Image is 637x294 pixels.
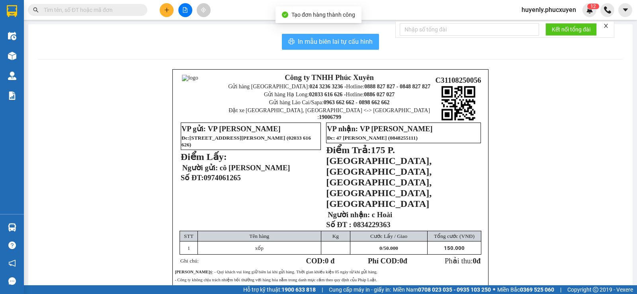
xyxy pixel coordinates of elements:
strong: Điểm Trả: [326,145,371,155]
strong: Người nhận: [328,210,370,219]
strong: 0369 525 060 [520,286,554,293]
span: Tổng cước (VNĐ) [434,233,475,239]
span: VP [PERSON_NAME] [208,125,281,133]
span: Hỗ trợ kỹ thuật: [243,285,316,294]
strong: Số ĐT : [326,220,352,229]
strong: COD: [306,257,334,265]
span: C31108250056 [436,76,481,84]
img: logo-vxr [7,5,17,17]
span: : [188,135,189,141]
button: Kết nối tổng đài [545,23,597,36]
span: Kg [332,233,339,239]
span: Tạo đơn hàng thành công [291,12,355,18]
span: file-add [182,7,188,13]
strong: 0886 027 027 [364,92,395,97]
span: Cung cấp máy in - giấy in: [329,285,391,294]
span: close [603,23,609,29]
span: 0 đ [325,257,334,265]
span: : - Quý khách vui lòng giữ biên lai khi gửi hàng. Thời gian khiếu kiện 05 ngày từ khi gửi hàng. [175,270,377,274]
span: In mẫu biên lai tự cấu hình [298,37,373,47]
button: caret-down [618,3,632,17]
strong: 024 3236 3236 - [309,84,346,90]
input: Tìm tên, số ĐT hoặc mã đơn [44,6,138,14]
span: - Công ty không chịu trách nhiệm bồi thường vơi hàng hóa nằm trong danh mục cấm theo quy định của... [175,278,377,282]
span: đ [477,257,481,265]
span: /50.000 [379,245,398,251]
span: Tên hàng [249,233,269,239]
span: Miền Nam [393,285,491,294]
strong: VP nhận: [327,125,358,133]
span: 1 [188,245,190,251]
span: Đặt xe [GEOGRAPHIC_DATA], [GEOGRAPHIC_DATA] <-> [GEOGRAPHIC_DATA] : [229,107,430,120]
span: huyenly.phucxuyen [515,5,582,15]
span: search [33,7,39,13]
span: Miền Bắc [497,285,554,294]
strong: ý [210,270,212,274]
span: | [322,285,323,294]
span: 02033 616 626) [182,135,311,148]
span: cô [PERSON_NAME] [220,164,290,172]
span: Cước Lấy / Giao [370,233,407,239]
span: plus [164,7,170,13]
strong: VP gửi: [182,125,206,133]
strong: 0708 023 035 - 0935 103 250 [418,286,491,293]
img: solution-icon [8,92,16,100]
strong: Phí COD: đ [368,257,407,265]
strong: Số ĐT: [181,173,241,182]
span: aim [201,7,206,13]
span: message [8,277,16,285]
button: printerIn mẫu biên lai tự cấu hình [282,34,379,50]
span: question-circle [8,241,16,249]
span: c Hoài [372,210,392,219]
strong: 0963 662 662 - 0898 662 662 [324,99,390,105]
span: 0 [379,245,382,251]
span: copyright [593,287,598,292]
img: logo [182,75,221,114]
input: Nhập số tổng đài [400,23,539,36]
span: check-circle [282,12,288,18]
img: qr-code [441,86,476,121]
span: Ghi chú: [180,258,199,264]
span: 0974061265 [204,173,241,182]
span: 1 [590,4,593,9]
span: printer [288,38,295,46]
img: phone-icon [604,6,611,14]
span: 2 [593,4,596,9]
span: ⚪️ [493,288,495,291]
span: Đc [STREET_ADDRESS][PERSON_NAME] ( [182,135,311,148]
span: Người gửi: [182,164,218,172]
img: icon-new-feature [586,6,593,14]
span: Kết nối tổng đài [552,25,590,34]
button: plus [160,3,174,17]
span: 0834229363 [353,220,390,229]
span: xốp [255,245,264,251]
strong: Công ty TNHH Phúc Xuyên [285,73,374,82]
sup: 12 [587,4,599,9]
span: Gửi hàng [GEOGRAPHIC_DATA]: Hotline: [228,84,430,90]
span: VP [PERSON_NAME] [360,125,433,133]
strong: 02033 616 626 - [309,92,346,97]
strong: Điểm Lấy: [181,152,227,162]
img: warehouse-icon [8,223,16,232]
img: warehouse-icon [8,32,16,40]
span: Gửi hàng Hạ Long: Hotline: [264,92,395,97]
img: warehouse-icon [8,72,16,80]
img: warehouse-icon [8,52,16,60]
span: 0 [473,257,476,265]
span: Đc: 47 [PERSON_NAME] ( [327,135,418,141]
strong: 0888 827 827 - 0848 827 827 [364,84,430,90]
button: aim [197,3,211,17]
span: Phải thu: [445,257,481,265]
strong: 19006799 [319,114,341,120]
span: | [560,285,561,294]
span: caret-down [622,6,629,14]
button: file-add [178,3,192,17]
strong: 1900 633 818 [281,286,316,293]
span: Gửi hàng Lào Cai/Sapa: [269,99,390,105]
strong: [PERSON_NAME] [175,270,210,274]
span: 175 P. [GEOGRAPHIC_DATA], [GEOGRAPHIC_DATA], [GEOGRAPHIC_DATA], [GEOGRAPHIC_DATA], [GEOGRAPHIC_DATA] [326,145,432,209]
span: 0848255111) [390,135,418,141]
span: notification [8,259,16,267]
span: STT [184,233,193,239]
span: 0 [399,257,403,265]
